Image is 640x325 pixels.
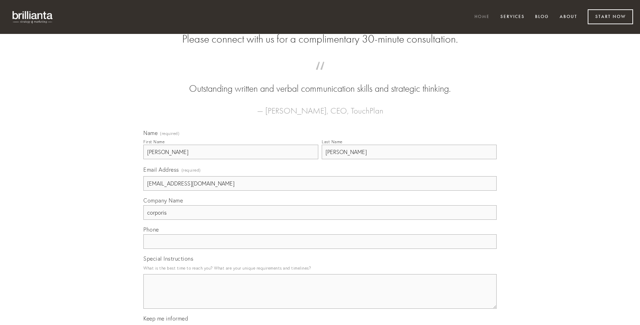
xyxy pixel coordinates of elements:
[160,132,179,136] span: (required)
[143,33,497,46] h2: Please connect with us for a complimentary 30-minute consultation.
[588,9,633,24] a: Start Now
[496,11,529,23] a: Services
[531,11,553,23] a: Blog
[143,166,179,173] span: Email Address
[143,129,158,136] span: Name
[7,7,59,27] img: brillianta - research, strategy, marketing
[143,263,497,273] p: What is the best time to reach you? What are your unique requirements and timelines?
[154,69,486,96] blockquote: Outstanding written and verbal communication skills and strategic thinking.
[143,226,159,233] span: Phone
[181,165,201,175] span: (required)
[555,11,582,23] a: About
[143,255,193,262] span: Special Instructions
[154,96,486,118] figcaption: — [PERSON_NAME], CEO, TouchPlan
[322,139,343,144] div: Last Name
[470,11,494,23] a: Home
[143,315,188,322] span: Keep me informed
[143,139,165,144] div: First Name
[143,197,183,204] span: Company Name
[154,69,486,82] span: “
